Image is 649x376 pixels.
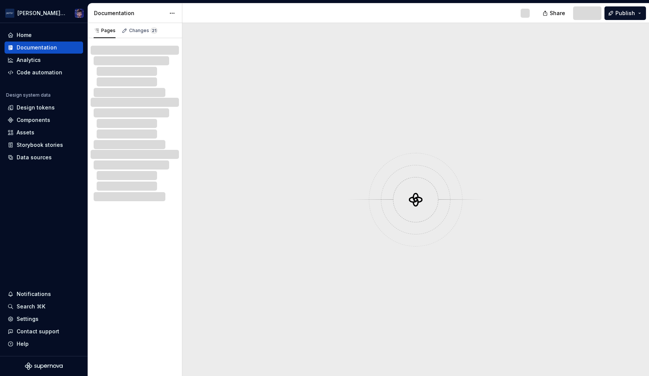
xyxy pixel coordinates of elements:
div: Analytics [17,56,41,64]
div: Home [17,31,32,39]
div: [PERSON_NAME] Airlines [17,9,66,17]
a: Home [5,29,83,41]
a: Assets [5,126,83,139]
a: Data sources [5,151,83,163]
a: Documentation [5,42,83,54]
div: Changes [129,28,157,34]
a: Design tokens [5,102,83,114]
span: Share [550,9,565,17]
div: Help [17,340,29,348]
div: Notifications [17,290,51,298]
img: Colin LeBlanc [75,9,84,18]
div: Design tokens [17,104,55,111]
div: Contact support [17,328,59,335]
button: Contact support [5,325,83,337]
div: Settings [17,315,39,323]
svg: Supernova Logo [25,362,63,370]
a: Settings [5,313,83,325]
button: Share [539,6,570,20]
img: f0306bc8-3074-41fb-b11c-7d2e8671d5eb.png [5,9,14,18]
div: Documentation [94,9,165,17]
button: [PERSON_NAME] AirlinesColin LeBlanc [2,5,86,21]
button: Publish [604,6,646,20]
div: Assets [17,129,34,136]
button: Help [5,338,83,350]
div: Search ⌘K [17,303,45,310]
a: Components [5,114,83,126]
span: Publish [615,9,635,17]
button: Notifications [5,288,83,300]
div: Design system data [6,92,51,98]
div: Components [17,116,50,124]
div: Storybook stories [17,141,63,149]
div: Data sources [17,154,52,161]
div: Pages [94,28,116,34]
div: Code automation [17,69,62,76]
div: Documentation [17,44,57,51]
button: Search ⌘K [5,300,83,313]
span: 21 [151,28,157,34]
a: Code automation [5,66,83,79]
a: Analytics [5,54,83,66]
a: Storybook stories [5,139,83,151]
